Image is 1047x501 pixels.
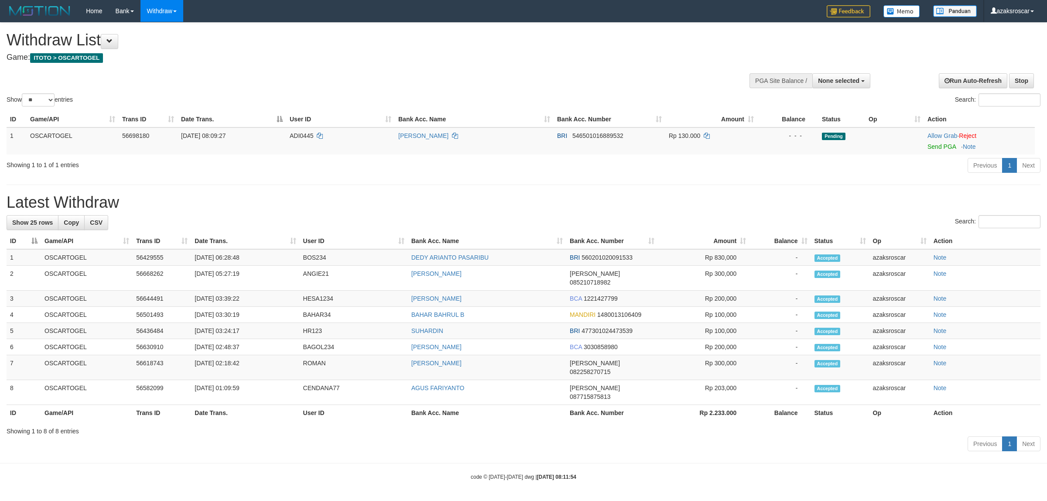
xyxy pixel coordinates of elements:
th: Trans ID [133,405,191,421]
span: Accepted [814,254,841,262]
span: Accepted [814,360,841,367]
span: BRI [570,254,580,261]
td: OSCARTOGEL [41,291,133,307]
span: Copy 085210718982 to clipboard [570,279,610,286]
a: Reject [959,132,976,139]
a: Note [934,327,947,334]
span: · [927,132,959,139]
th: ID [7,111,27,127]
span: Copy 087715875813 to clipboard [570,393,610,400]
th: Trans ID: activate to sort column ascending [133,233,191,249]
img: Button%20Memo.svg [883,5,920,17]
th: ID [7,405,41,421]
img: Feedback.jpg [827,5,870,17]
th: Game/API: activate to sort column ascending [27,111,119,127]
td: 56429555 [133,249,191,266]
th: Action [924,111,1035,127]
a: Stop [1009,73,1034,88]
span: Copy 477301024473539 to clipboard [582,327,633,334]
span: Accepted [814,271,841,278]
span: Show 25 rows [12,219,53,226]
th: Rp 2.233.000 [658,405,749,421]
td: BAGOL234 [300,339,408,355]
td: 5 [7,323,41,339]
td: Rp 100,000 [658,307,749,323]
th: User ID: activate to sort column ascending [300,233,408,249]
span: 56698180 [122,132,149,139]
span: BRI [557,132,567,139]
a: Note [934,311,947,318]
span: Copy [64,219,79,226]
div: Showing 1 to 8 of 8 entries [7,423,1040,436]
td: azaksroscar [869,323,930,339]
td: - [749,249,811,266]
td: - [749,355,811,380]
a: Note [934,295,947,302]
td: OSCARTOGEL [41,266,133,291]
th: Action [930,233,1040,249]
a: Show 25 rows [7,215,58,230]
a: 1 [1002,436,1017,451]
th: Bank Acc. Number [566,405,658,421]
span: Copy 082258270715 to clipboard [570,368,610,375]
a: Next [1016,158,1040,173]
td: 6 [7,339,41,355]
span: Copy 1221427799 to clipboard [584,295,618,302]
td: OSCARTOGEL [41,339,133,355]
th: Balance [757,111,818,127]
td: HR123 [300,323,408,339]
a: Next [1016,436,1040,451]
a: Allow Grab [927,132,957,139]
span: Accepted [814,312,841,319]
td: 56630910 [133,339,191,355]
td: Rp 830,000 [658,249,749,266]
th: Amount: activate to sort column ascending [658,233,749,249]
a: AGUS FARIYANTO [411,384,465,391]
td: [DATE] 03:24:17 [191,323,299,339]
a: [PERSON_NAME] [411,295,462,302]
td: 56436484 [133,323,191,339]
td: BOS234 [300,249,408,266]
span: ITOTO > OSCARTOGEL [30,53,103,63]
small: code © [DATE]-[DATE] dwg | [471,474,576,480]
a: Note [963,143,976,150]
th: Date Trans. [191,405,299,421]
th: Bank Acc. Name: activate to sort column ascending [408,233,566,249]
td: [DATE] 02:18:42 [191,355,299,380]
th: Status [818,111,865,127]
td: 2 [7,266,41,291]
a: BAHAR BAHRUL B [411,311,465,318]
td: azaksroscar [869,249,930,266]
th: Bank Acc. Number: activate to sort column ascending [554,111,665,127]
a: Note [934,270,947,277]
span: Accepted [814,385,841,392]
span: Copy 1480013106409 to clipboard [597,311,641,318]
td: - [749,339,811,355]
a: [PERSON_NAME] [398,132,448,139]
td: 56501493 [133,307,191,323]
h4: Game: [7,53,689,62]
td: [DATE] 03:30:19 [191,307,299,323]
input: Search: [979,215,1040,228]
td: Rp 200,000 [658,339,749,355]
div: - - - [761,131,815,140]
th: Date Trans.: activate to sort column descending [178,111,286,127]
h1: Withdraw List [7,31,689,49]
td: · [924,127,1035,154]
td: 56618743 [133,355,191,380]
th: Amount: activate to sort column ascending [665,111,757,127]
th: Status [811,405,869,421]
a: [PERSON_NAME] [411,270,462,277]
td: azaksroscar [869,339,930,355]
td: Rp 100,000 [658,323,749,339]
button: None selected [812,73,870,88]
a: Note [934,360,947,367]
td: 7 [7,355,41,380]
td: 1 [7,249,41,266]
span: Accepted [814,295,841,303]
span: Accepted [814,328,841,335]
img: MOTION_logo.png [7,4,73,17]
td: 56668262 [133,266,191,291]
span: [DATE] 08:09:27 [181,132,226,139]
td: OSCARTOGEL [41,307,133,323]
